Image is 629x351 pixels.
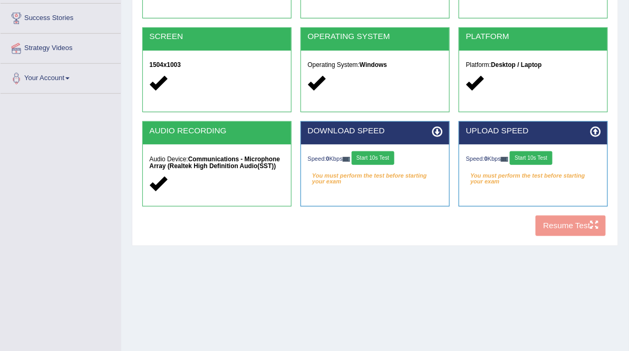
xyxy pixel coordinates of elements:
h5: Operating System: [308,62,443,69]
strong: 0 [326,155,330,162]
em: You must perform the test before starting your exam [466,170,601,183]
a: Strategy Videos [1,34,121,60]
img: ajax-loader-fb-connection.gif [343,157,350,162]
strong: Windows [360,61,387,69]
strong: 0 [485,155,488,162]
a: Success Stories [1,4,121,30]
button: Start 10s Test [352,151,394,165]
h2: OPERATING SYSTEM [308,32,443,41]
h2: PLATFORM [466,32,601,41]
strong: Communications - Microphone Array (Realtek High Definition Audio(SST)) [149,155,280,170]
h2: UPLOAD SPEED [466,126,601,135]
strong: Desktop / Laptop [491,61,541,69]
h5: Platform: [466,62,601,69]
h2: DOWNLOAD SPEED [308,126,443,135]
a: Your Account [1,64,121,90]
button: Start 10s Test [510,151,553,165]
div: Speed: Kbps [308,151,443,167]
h5: Audio Device: [149,156,284,170]
strong: 1504x1003 [149,61,181,69]
em: You must perform the test before starting your exam [308,170,443,183]
div: Speed: Kbps [466,151,601,167]
img: ajax-loader-fb-connection.gif [501,157,508,162]
h2: SCREEN [149,32,284,41]
h2: AUDIO RECORDING [149,126,284,135]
